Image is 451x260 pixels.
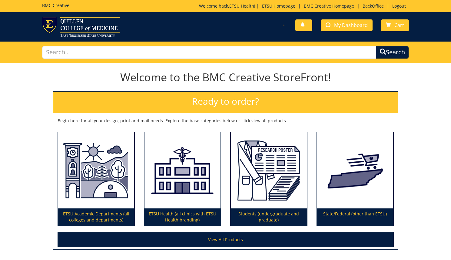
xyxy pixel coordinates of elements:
img: ETSU logo [42,17,120,37]
a: Students (undergraduate and graduate) [231,132,307,226]
a: BackOffice [360,3,387,9]
a: ETSU Homepage [259,3,298,9]
span: My Dashboard [334,22,368,29]
p: ETSU Health (all clinics with ETSU Health branding) [144,208,221,225]
a: View All Products [58,232,394,247]
a: State/Federal (other than ETSU) [317,132,393,226]
span: Cart [394,22,404,29]
img: State/Federal (other than ETSU) [317,132,393,209]
a: ETSU Health (all clinics with ETSU Health branding) [144,132,221,226]
a: My Dashboard [321,19,373,31]
a: BMC Creative Homepage [301,3,357,9]
a: Logout [389,3,409,9]
p: Students (undergraduate and graduate) [231,208,307,225]
img: Students (undergraduate and graduate) [231,132,307,209]
p: Begin here for all your design, print and mail needs. Explore the base categories below or click ... [58,118,394,124]
a: Cart [381,19,409,31]
p: Welcome back, ! | | | | [199,3,409,9]
p: State/Federal (other than ETSU) [317,208,393,225]
a: ETSU Academic Departments (all colleges and departments) [58,132,134,226]
h5: BMC Creative [42,3,69,8]
img: ETSU Academic Departments (all colleges and departments) [58,132,134,209]
h2: Ready to order? [53,92,398,113]
a: ETSU Health [229,3,254,9]
img: ETSU Health (all clinics with ETSU Health branding) [144,132,221,209]
p: ETSU Academic Departments (all colleges and departments) [58,208,134,225]
button: Search [376,46,409,59]
h1: Welcome to the BMC Creative StoreFront! [53,71,398,83]
input: Search... [42,46,376,59]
